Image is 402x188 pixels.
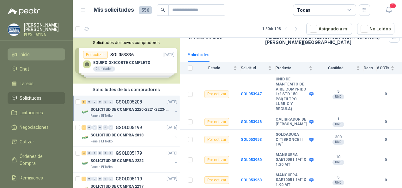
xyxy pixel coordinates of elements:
[389,3,396,9] span: 1
[167,150,177,156] p: [DATE]
[377,137,394,143] b: 0
[8,121,65,133] a: Negociaciones
[20,95,41,102] span: Solicitudes
[98,177,102,181] div: 0
[82,149,179,170] a: 4 0 0 0 0 0 GSOL005179[DATE] Company LogoSOLICITUD DE COMPRA 2222Panela El Trébol
[332,180,344,185] div: UND
[82,160,89,167] img: Company Logo
[98,151,102,155] div: 0
[20,138,34,145] span: Cotizar
[82,100,86,104] div: 5
[316,89,360,94] b: 5
[241,137,262,142] a: SOL053953
[276,117,308,127] b: CALIBRADOR DE [PERSON_NAME]
[204,156,229,164] div: Por cotizar
[204,118,229,126] div: Por cotizar
[316,66,355,70] span: Cantidad
[8,8,40,15] img: Logo peakr
[377,62,402,74] th: # COTs
[197,62,241,74] th: Estado
[8,107,65,119] a: Licitaciones
[332,160,344,165] div: UND
[94,5,134,15] h1: Mis solicitudes
[276,62,316,74] th: Producto
[276,77,308,111] b: UNID DE MANTEMTO DE AIRE COMPRIDO 1/2 STD 150 PSI(FILTRO LUBRIC Y REGULA)
[20,66,29,72] span: Chat
[276,66,308,70] span: Producto
[73,84,180,96] div: Solicitudes de tus compradores
[98,125,102,130] div: 0
[8,150,65,169] a: Órdenes de Compra
[8,24,20,36] img: Company Logo
[8,78,65,90] a: Tareas
[204,91,229,98] div: Por cotizar
[24,23,65,32] p: [PERSON_NAME] [PERSON_NAME]
[98,100,102,104] div: 0
[197,66,232,70] span: Estado
[316,62,364,74] th: Cantidad
[20,174,43,181] span: Remisiones
[82,134,89,141] img: Company Logo
[276,132,308,147] b: SOLDADURA CITIBRONCE II 1/8"
[90,158,143,164] p: SOLICITUD DE COMPRA 2222
[364,62,377,74] th: Docs
[332,122,344,127] div: UND
[82,124,179,144] a: 1 0 0 0 0 0 GSOL005199[DATE] Company LogoSOLICITUD DE COMPRA 2018Panela El Trébol
[262,24,301,34] div: 1 - 50 de 198
[241,178,262,182] a: SOL053963
[241,62,276,74] th: Solicitud
[306,23,352,35] button: Asignado a mi
[377,91,394,97] b: 0
[241,92,262,96] a: SOL053947
[108,125,113,130] div: 0
[90,139,113,144] p: Panela El Trébol
[241,158,262,162] a: SOL053960
[265,34,386,45] p: VEREDA SANJON DE PIEDRA [GEOGRAPHIC_DATA] , [PERSON_NAME][GEOGRAPHIC_DATA]
[241,120,262,124] a: SOL053948
[82,98,179,118] a: 5 0 0 0 0 0 GSOL005208[DATE] Company LogoSOLICITUD DE COMPRA 2220-2221-2223-2224Panela El Trébol
[297,7,310,14] div: Todas
[116,100,142,104] p: GSOL005208
[87,125,92,130] div: 0
[116,125,142,130] p: GSOL005199
[204,176,229,184] div: Por cotizar
[20,51,30,58] span: Inicio
[103,151,108,155] div: 0
[357,23,394,35] button: No Leídos
[116,151,142,155] p: GSOL005179
[161,8,165,12] span: search
[167,99,177,105] p: [DATE]
[90,107,169,113] p: SOLICITUD DE COMPRA 2220-2221-2223-2224
[75,40,177,45] button: Solicitudes de nuevos compradores
[87,151,92,155] div: 0
[332,140,344,145] div: UND
[377,66,389,70] span: # COTs
[316,155,360,160] b: 10
[316,117,360,122] b: 1
[92,151,97,155] div: 0
[139,6,152,14] span: 556
[20,109,43,116] span: Licitaciones
[316,175,360,180] b: 5
[103,125,108,130] div: 0
[87,177,92,181] div: 0
[167,176,177,182] p: [DATE]
[377,157,394,163] b: 0
[8,172,65,184] a: Remisiones
[108,177,113,181] div: 0
[276,153,308,167] b: MANGUERA SAE100R1 1/4" X 1.20 MT
[383,4,394,16] button: 1
[8,63,65,75] a: Chat
[276,173,308,188] b: MANGUERA SAE100R1 1/4" X 1.90 MT
[188,51,210,58] div: Solicitudes
[103,100,108,104] div: 0
[103,177,108,181] div: 0
[8,48,65,60] a: Inicio
[377,119,394,125] b: 0
[82,125,86,130] div: 1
